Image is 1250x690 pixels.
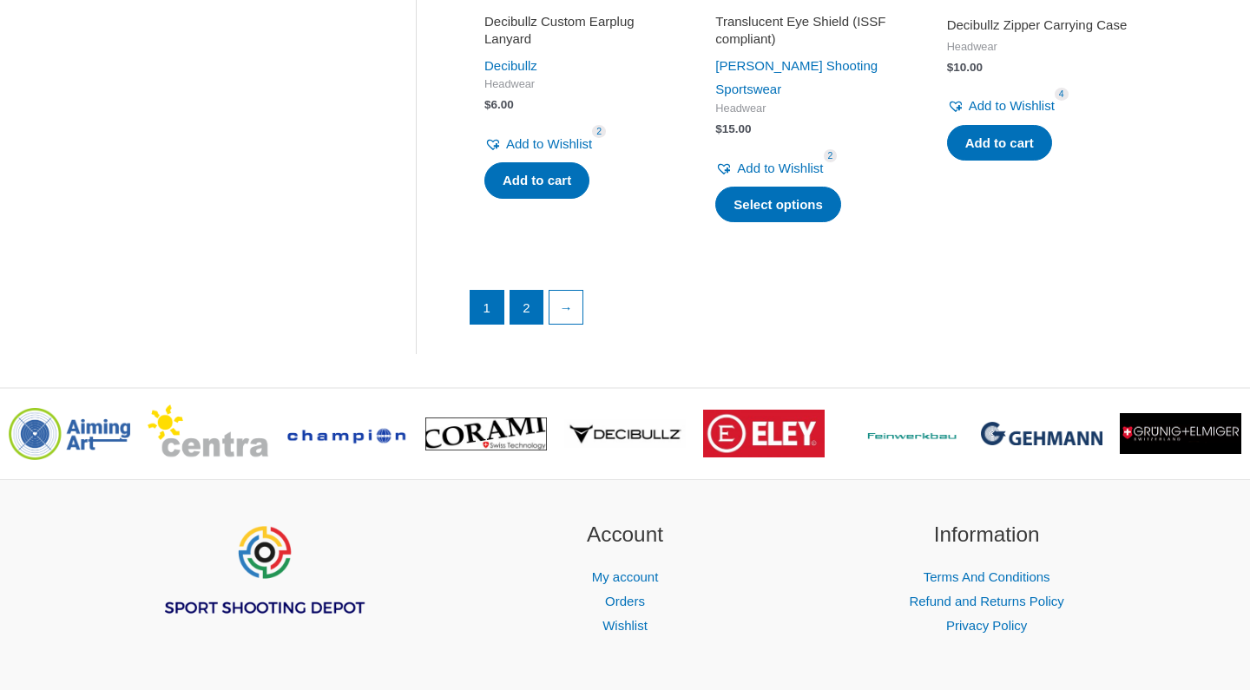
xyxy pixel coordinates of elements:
[469,290,1145,333] nav: Product Pagination
[947,94,1055,118] a: Add to Wishlist
[104,519,423,660] aside: Footer Widget 1
[947,61,983,74] bdi: 10.00
[947,61,954,74] span: $
[715,156,823,181] a: Add to Wishlist
[549,291,582,324] a: →
[827,519,1146,551] h2: Information
[592,125,606,138] span: 2
[466,565,785,638] nav: Account
[827,519,1146,638] aside: Footer Widget 3
[510,291,543,324] a: Page 2
[737,161,823,175] span: Add to Wishlist
[506,136,592,151] span: Add to Wishlist
[484,77,667,92] span: Headwear
[715,122,722,135] span: $
[947,16,1129,34] h2: Decibullz Zipper Carrying Case
[1055,88,1069,101] span: 4
[909,594,1063,608] a: Refund and Returns Policy
[605,594,645,608] a: Orders
[715,187,841,223] a: Select options for “Translucent Eye Shield (ISSF compliant)”
[602,618,648,633] a: Wishlist
[484,132,592,156] a: Add to Wishlist
[466,519,785,551] h2: Account
[715,13,898,47] h2: Translucent Eye Shield (ISSF compliant)
[924,569,1050,584] a: Terms And Conditions
[715,102,898,116] span: Headwear
[484,13,667,54] a: Decibullz Custom Earplug Lanyard
[715,58,878,97] a: [PERSON_NAME] Shooting Sportswear
[715,13,898,54] a: Translucent Eye Shield (ISSF compliant)
[466,519,785,638] aside: Footer Widget 2
[715,122,751,135] bdi: 15.00
[484,162,589,199] a: Add to cart: “Decibullz Custom Earplug Lanyard”
[827,565,1146,638] nav: Information
[484,98,514,111] bdi: 6.00
[470,291,503,324] span: Page 1
[969,98,1055,113] span: Add to Wishlist
[947,125,1052,161] a: Add to cart: “Decibullz Zipper Carrying Case”
[484,13,667,47] h2: Decibullz Custom Earplug Lanyard
[592,569,659,584] a: My account
[947,16,1129,40] a: Decibullz Zipper Carrying Case
[824,149,838,162] span: 2
[946,618,1027,633] a: Privacy Policy
[703,410,825,457] img: brand logo
[484,58,537,73] a: Decibullz
[484,98,491,111] span: $
[1224,412,1241,430] span: >
[947,40,1129,55] span: Headwear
